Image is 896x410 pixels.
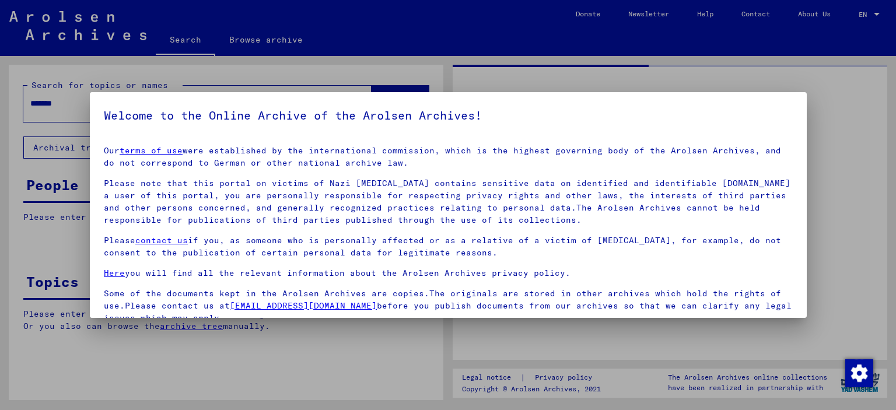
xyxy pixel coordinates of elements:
h5: Welcome to the Online Archive of the Arolsen Archives! [104,106,793,125]
a: [EMAIL_ADDRESS][DOMAIN_NAME] [230,300,377,311]
a: contact us [135,235,188,246]
div: Change consent [845,359,873,387]
img: Change consent [845,359,873,387]
p: Please note that this portal on victims of Nazi [MEDICAL_DATA] contains sensitive data on identif... [104,177,793,226]
p: Our were established by the international commission, which is the highest governing body of the ... [104,145,793,169]
a: Here [104,268,125,278]
p: Please if you, as someone who is personally affected or as a relative of a victim of [MEDICAL_DAT... [104,234,793,259]
a: terms of use [120,145,183,156]
p: you will find all the relevant information about the Arolsen Archives privacy policy. [104,267,793,279]
p: Some of the documents kept in the Arolsen Archives are copies.The originals are stored in other a... [104,288,793,324]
